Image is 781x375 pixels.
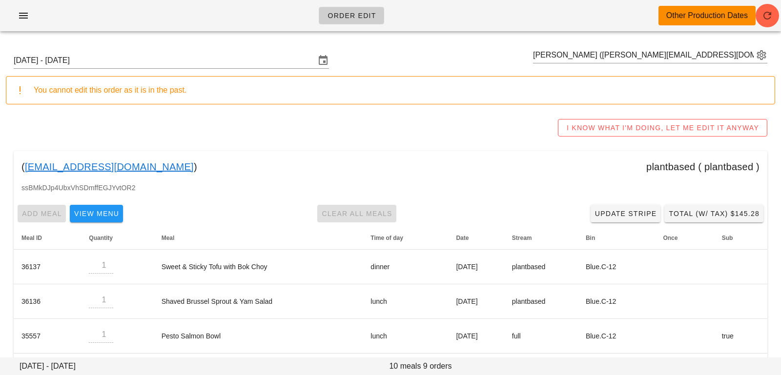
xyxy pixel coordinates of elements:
[558,119,767,137] button: I KNOW WHAT I'M DOING, LET ME EDIT IT ANYWAY
[363,284,448,319] td: lunch
[448,226,504,250] th: Date: Not sorted. Activate to sort ascending.
[154,250,363,284] td: Sweet & Sticky Tofu with Bok Choy
[154,226,363,250] th: Meal: Not sorted. Activate to sort ascending.
[504,250,578,284] td: plantbased
[370,235,403,241] span: Time of day
[756,49,767,61] button: appended action
[722,235,733,241] span: Sub
[154,284,363,319] td: Shaved Brussel Sprout & Yam Salad
[363,226,448,250] th: Time of day: Not sorted. Activate to sort ascending.
[586,235,595,241] span: Bin
[591,205,661,222] a: Update Stripe
[456,235,469,241] span: Date
[14,319,81,354] td: 35557
[448,319,504,354] td: [DATE]
[533,47,754,63] input: Search by email or name
[668,210,760,217] span: Total (w/ Tax) $145.28
[74,210,119,217] span: View Menu
[70,205,123,222] button: View Menu
[655,226,714,250] th: Once: Not sorted. Activate to sort ascending.
[578,319,655,354] td: Blue.C-12
[512,235,532,241] span: Stream
[14,284,81,319] td: 36136
[14,226,81,250] th: Meal ID: Not sorted. Activate to sort ascending.
[363,250,448,284] td: dinner
[578,284,655,319] td: Blue.C-12
[14,151,767,182] div: ( ) plantbased ( plantbased )
[81,226,153,250] th: Quantity: Not sorted. Activate to sort ascending.
[34,86,186,94] span: You cannot edit this order as it is in the past.
[666,10,748,21] div: Other Production Dates
[504,284,578,319] td: plantbased
[448,250,504,284] td: [DATE]
[89,235,113,241] span: Quantity
[162,235,175,241] span: Meal
[327,12,376,20] span: Order Edit
[14,250,81,284] td: 36137
[504,319,578,354] td: full
[566,124,759,132] span: I KNOW WHAT I'M DOING, LET ME EDIT IT ANYWAY
[578,250,655,284] td: Blue.C-12
[319,7,384,24] a: Order Edit
[714,319,767,354] td: true
[363,319,448,354] td: lunch
[578,226,655,250] th: Bin: Not sorted. Activate to sort ascending.
[714,226,767,250] th: Sub: Not sorted. Activate to sort ascending.
[663,235,678,241] span: Once
[664,205,763,222] button: Total (w/ Tax) $145.28
[448,284,504,319] td: [DATE]
[14,182,767,201] div: ssBMkDJp4UbxVhSDmffEGJYvtOR2
[154,319,363,354] td: Pesto Salmon Bowl
[25,159,194,175] a: [EMAIL_ADDRESS][DOMAIN_NAME]
[504,226,578,250] th: Stream: Not sorted. Activate to sort ascending.
[21,235,42,241] span: Meal ID
[595,210,657,217] span: Update Stripe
